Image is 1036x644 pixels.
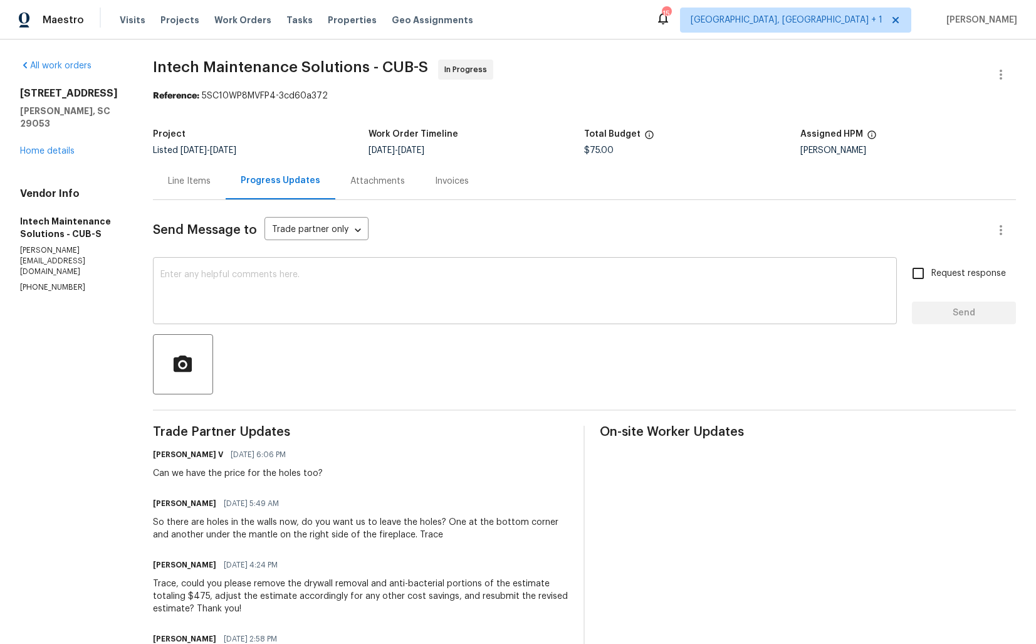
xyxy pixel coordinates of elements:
[43,14,84,26] span: Maestro
[153,578,569,615] div: Trace, could you please remove the drywall removal and anti-bacterial portions of the estimate to...
[800,130,863,139] h5: Assigned HPM
[286,16,313,24] span: Tasks
[800,146,1016,155] div: [PERSON_NAME]
[210,146,236,155] span: [DATE]
[241,174,320,187] div: Progress Updates
[20,147,75,156] a: Home details
[181,146,207,155] span: [DATE]
[392,14,473,26] span: Geo Assignments
[264,220,369,241] div: Trade partner only
[931,267,1006,280] span: Request response
[328,14,377,26] span: Properties
[20,245,123,277] p: [PERSON_NAME][EMAIL_ADDRESS][DOMAIN_NAME]
[662,8,671,20] div: 15
[600,426,1016,438] span: On-site Worker Updates
[168,175,211,187] div: Line Items
[644,130,654,146] span: The total cost of line items that have been proposed by Opendoor. This sum includes line items th...
[435,175,469,187] div: Invoices
[153,146,236,155] span: Listed
[153,448,223,461] h6: [PERSON_NAME] V
[350,175,405,187] div: Attachments
[20,61,92,70] a: All work orders
[181,146,236,155] span: -
[20,105,123,130] h5: [PERSON_NAME], SC 29053
[153,559,216,571] h6: [PERSON_NAME]
[369,130,458,139] h5: Work Order Timeline
[20,187,123,200] h4: Vendor Info
[20,215,123,240] h5: Intech Maintenance Solutions - CUB-S
[153,516,569,541] div: So there are holes in the walls now, do you want us to leave the holes? One at the bottom corner ...
[584,146,614,155] span: $75.00
[160,14,199,26] span: Projects
[398,146,424,155] span: [DATE]
[153,92,199,100] b: Reference:
[153,426,569,438] span: Trade Partner Updates
[153,90,1016,102] div: 5SC10WP8MVFP4-3cd60a372
[224,559,278,571] span: [DATE] 4:24 PM
[691,14,882,26] span: [GEOGRAPHIC_DATA], [GEOGRAPHIC_DATA] + 1
[120,14,145,26] span: Visits
[214,14,271,26] span: Work Orders
[584,130,641,139] h5: Total Budget
[369,146,395,155] span: [DATE]
[369,146,424,155] span: -
[153,497,216,510] h6: [PERSON_NAME]
[231,448,286,461] span: [DATE] 6:06 PM
[153,467,323,480] div: Can we have the price for the holes too?
[153,60,428,75] span: Intech Maintenance Solutions - CUB-S
[867,130,877,146] span: The hpm assigned to this work order.
[20,282,123,293] p: [PHONE_NUMBER]
[153,130,186,139] h5: Project
[20,87,123,100] h2: [STREET_ADDRESS]
[224,497,279,510] span: [DATE] 5:49 AM
[444,63,492,76] span: In Progress
[941,14,1017,26] span: [PERSON_NAME]
[153,224,257,236] span: Send Message to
